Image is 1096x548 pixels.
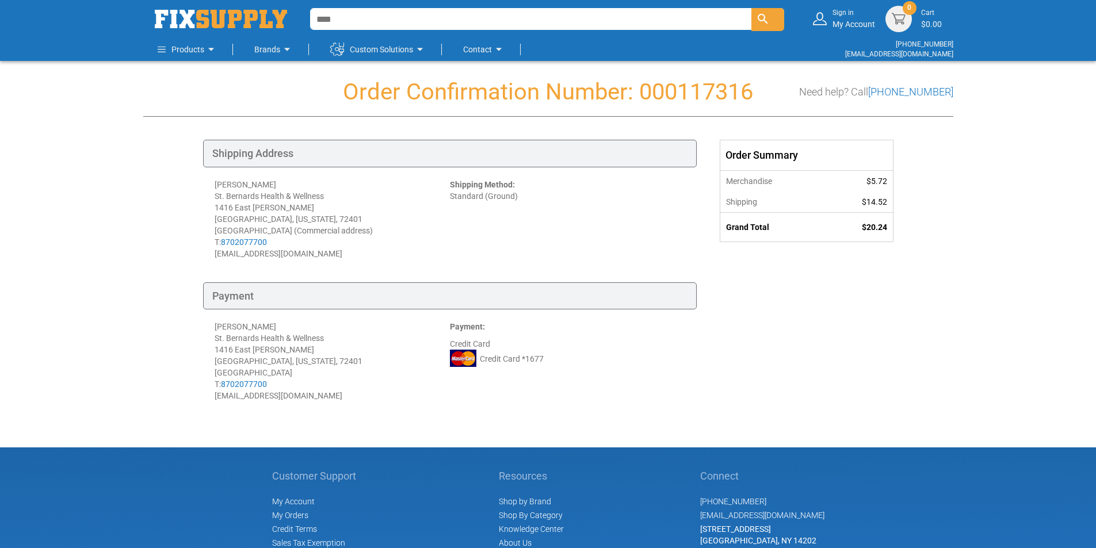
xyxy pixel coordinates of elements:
span: $0.00 [921,20,942,29]
a: 8702077700 [221,380,267,389]
div: [PERSON_NAME] St. Bernards Health & Wellness 1416 East [PERSON_NAME] [GEOGRAPHIC_DATA], [US_STATE... [215,321,450,401]
span: $14.52 [862,197,887,206]
a: Knowledge Center [499,524,564,534]
a: [PHONE_NUMBER] [896,40,953,48]
a: About Us [499,538,532,547]
img: Fix Industrial Supply [155,10,287,28]
div: [PERSON_NAME] St. Bernards Health & Wellness 1416 East [PERSON_NAME] [GEOGRAPHIC_DATA], [US_STATE... [215,179,450,259]
a: Brands [254,38,294,61]
a: 8702077700 [221,237,267,247]
h5: Connect [700,470,824,482]
span: Sales Tax Exemption [272,538,345,547]
a: Shop By Category [499,511,563,520]
a: [EMAIL_ADDRESS][DOMAIN_NAME] [700,511,824,520]
span: My Orders [272,511,308,520]
th: Shipping [720,191,826,213]
small: Cart [921,8,942,18]
span: Credit Card *1677 [480,353,544,365]
h5: Resources [499,470,564,482]
h5: Customer Support [272,470,362,482]
th: Merchandise [720,170,826,191]
div: Credit Card [450,321,685,401]
span: My Account [272,497,315,506]
a: store logo [155,10,287,28]
img: MC [450,350,476,367]
strong: Grand Total [726,223,769,232]
span: 0 [907,3,911,13]
strong: Shipping Method: [450,180,515,189]
strong: Payment: [450,322,485,331]
div: Shipping Address [203,140,697,167]
div: My Account [832,8,875,29]
span: $20.24 [862,223,887,232]
a: Custom Solutions [330,38,427,61]
h3: Need help? Call [799,86,953,98]
span: $5.72 [866,177,887,186]
div: Standard (Ground) [450,179,685,259]
h1: Order Confirmation Number: 000117316 [143,79,953,105]
a: Shop by Brand [499,497,551,506]
a: [PHONE_NUMBER] [700,497,766,506]
div: Order Summary [720,140,893,170]
a: [EMAIL_ADDRESS][DOMAIN_NAME] [845,50,953,58]
a: Products [158,38,218,61]
span: [STREET_ADDRESS] [GEOGRAPHIC_DATA], NY 14202 [700,524,816,545]
span: Credit Terms [272,524,317,534]
a: Contact [463,38,506,61]
div: Payment [203,282,697,310]
a: [PHONE_NUMBER] [868,86,953,98]
small: Sign in [832,8,875,18]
